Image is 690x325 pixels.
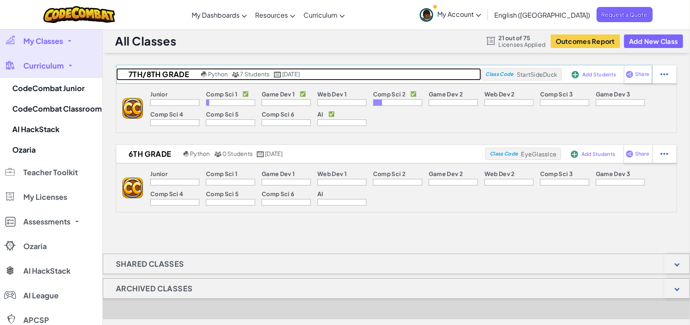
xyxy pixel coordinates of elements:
[23,243,47,250] span: Ozaria
[23,37,63,45] span: My Classes
[242,91,249,97] p: ✅
[486,72,514,77] span: Class Code
[540,170,573,177] p: Comp Sci 3
[23,193,67,201] span: My Licenses
[188,4,251,26] a: My Dashboards
[23,169,78,176] span: Teacher Toolkit
[429,170,463,177] p: Game Dev 2
[420,8,433,22] img: avatar
[317,91,347,97] p: Web Dev 1
[300,91,306,97] p: ✅
[429,91,463,97] p: Game Dev 2
[116,148,485,160] a: 6th Grade Python 0 Students [DATE]
[661,150,668,158] img: IconStudentEllipsis.svg
[484,91,515,97] p: Web Dev 2
[410,91,416,97] p: ✅
[317,111,324,117] p: AI
[274,71,281,78] img: calendar.svg
[581,152,615,157] span: Add Students
[201,71,207,78] img: python.png
[596,170,630,177] p: Game Dev 3
[626,71,633,78] img: IconShare_Purple.svg
[122,98,143,119] img: logo
[521,150,557,158] span: EyeGlassIce
[150,111,183,117] p: Comp Sci 4
[222,150,253,157] span: 0 Students
[282,70,300,78] span: [DATE]
[232,71,239,78] img: MultipleUsers.png
[635,72,649,77] span: Share
[416,2,485,27] a: My Account
[262,111,294,117] p: Comp Sci 6
[150,190,183,197] p: Comp Sci 4
[43,6,115,23] img: CodeCombat logo
[596,91,630,97] p: Game Dev 3
[540,91,573,97] p: Comp Sci 3
[103,254,197,274] h1: Shared Classes
[571,151,578,158] img: IconAddStudents.svg
[183,151,190,157] img: python.png
[257,151,264,157] img: calendar.svg
[208,70,228,78] span: Python
[206,170,238,177] p: Comp Sci 1
[240,70,269,78] span: 7 Students
[23,218,70,225] span: Assessments
[190,150,210,157] span: Python
[626,150,633,158] img: IconShare_Purple.svg
[150,91,167,97] p: Junior
[262,190,294,197] p: Comp Sci 6
[23,292,59,299] span: AI League
[317,170,347,177] p: Web Dev 1
[517,71,557,78] span: StartSideDuck
[551,34,620,48] button: Outcomes Report
[23,62,64,69] span: Curriculum
[122,178,143,198] img: logo
[494,11,590,19] span: English ([GEOGRAPHIC_DATA])
[206,91,238,97] p: Comp Sci 1
[484,170,515,177] p: Web Dev 2
[437,10,481,18] span: My Account
[661,71,668,78] img: IconStudentEllipsis.svg
[499,41,546,48] span: Licenses Applied
[299,4,349,26] a: Curriculum
[116,148,181,160] h2: 6th Grade
[192,11,240,19] span: My Dashboards
[23,267,70,275] span: AI HackStack
[116,68,199,80] h2: 7th/8th Grade
[255,11,288,19] span: Resources
[597,7,653,22] a: Request a Quote
[490,151,518,156] span: Class Code
[262,170,295,177] p: Game Dev 1
[624,34,683,48] button: Add New Class
[116,68,481,80] a: 7th/8th Grade Python 7 Students [DATE]
[582,72,616,77] span: Add Students
[103,278,205,299] h1: Archived Classes
[150,170,167,177] p: Junior
[373,170,405,177] p: Comp Sci 2
[303,11,337,19] span: Curriculum
[265,150,283,157] span: [DATE]
[214,151,222,157] img: MultipleUsers.png
[490,4,595,26] a: English ([GEOGRAPHIC_DATA])
[317,190,324,197] p: AI
[572,71,579,78] img: IconAddStudents.svg
[328,111,335,117] p: ✅
[262,91,295,97] p: Game Dev 1
[635,151,649,156] span: Share
[251,4,299,26] a: Resources
[115,33,176,49] h1: All Classes
[499,34,546,41] span: 21 out of 75
[206,190,239,197] p: Comp Sci 5
[206,111,239,117] p: Comp Sci 5
[373,91,405,97] p: Comp Sci 2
